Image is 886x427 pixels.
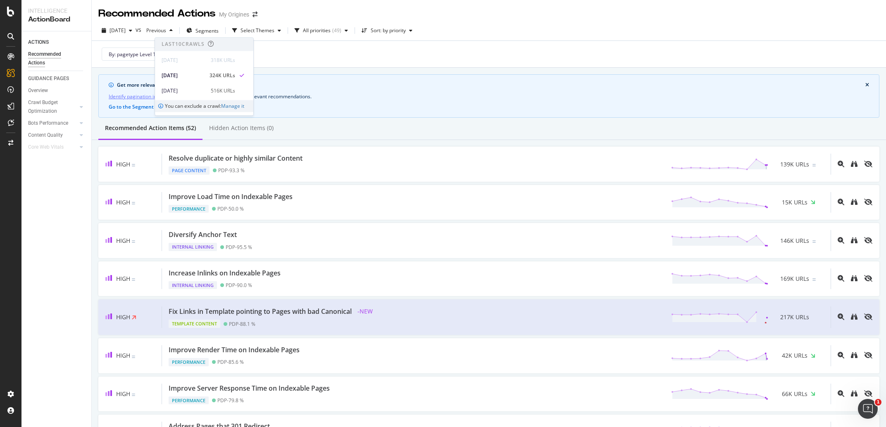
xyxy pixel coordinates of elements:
[864,161,872,167] div: eye-slash
[864,275,872,282] div: eye-slash
[169,320,220,328] div: Template Content
[116,390,130,398] span: High
[851,199,857,205] div: binoculars
[105,124,196,132] div: Recommended Action Items (52)
[109,92,869,101] div: to get more relevant recommendations .
[851,237,857,244] a: binoculars
[28,38,49,47] div: ACTIONS
[210,72,235,79] div: 324K URLs
[851,275,857,282] div: binoculars
[241,28,274,33] div: Select Themes
[169,230,237,240] div: Diversify Anchor Text
[864,390,872,397] div: eye-slash
[226,282,252,288] div: PDP - 90.0 %
[838,237,844,244] div: magnifying-glass-plus
[132,164,135,166] img: Equal
[28,7,85,15] div: Intelligence
[102,47,169,61] button: By: pagetype Level 1
[28,119,77,128] a: Bots Performance
[169,166,210,175] div: Page Content
[291,24,351,37] button: All priorities(49)
[851,275,857,282] a: binoculars
[28,50,86,67] a: Recommended Actions
[28,143,64,152] div: Core Web Vitals
[169,205,209,213] div: Performance
[358,24,416,37] button: Sort: by priority
[169,243,217,251] div: Internal Linking
[211,57,235,64] div: 318K URLs
[812,240,816,243] img: Equal
[332,28,341,33] div: ( 49 )
[110,27,126,34] span: 2025 Sep. 18th
[875,399,881,406] span: 1
[780,275,809,283] span: 169K URLs
[143,27,166,34] span: Previous
[116,237,130,244] span: High
[851,161,857,167] div: binoculars
[851,237,857,244] div: binoculars
[98,74,879,118] div: info banner
[780,313,809,321] span: 217K URLs
[217,397,244,403] div: PDP - 79.8 %
[838,275,844,282] div: magnifying-glass-plus
[780,160,809,168] span: 139K URLs
[28,98,71,116] div: Crawl Budget Optimization
[782,390,807,398] span: 66K URLs
[858,399,878,419] iframe: Intercom live chat
[851,313,857,321] a: binoculars
[812,164,816,166] img: Equal
[169,307,352,316] div: Fix Links in Template pointing to Pages with bad Canonical
[28,86,86,95] a: Overview
[851,351,857,359] a: binoculars
[864,199,872,205] div: eye-slash
[864,313,872,320] div: eye-slash
[109,104,169,110] button: Go to the Segment Editor
[252,12,257,17] div: arrow-right-arrow-left
[28,15,85,24] div: ActionBoard
[28,143,77,152] a: Core Web Vitals
[218,167,245,173] div: PDP - 93.3 %
[863,81,871,90] button: close banner
[28,38,86,47] a: ACTIONS
[221,102,244,109] a: Manage it
[98,24,136,37] button: [DATE]
[98,7,216,21] div: Recommended Actions
[851,390,857,397] div: binoculars
[28,119,68,128] div: Bots Performance
[371,28,406,33] div: Sort: by priority
[229,24,284,37] button: Select Themes
[183,24,222,37] button: Segments
[209,124,274,132] div: Hidden Action Items (0)
[838,199,844,205] div: magnifying-glass-plus
[116,313,130,321] span: High
[116,351,130,359] span: High
[132,278,135,281] img: Equal
[116,275,130,282] span: High
[782,351,807,360] span: 42K URLs
[169,154,302,163] div: Resolve duplicate or highly similar Content
[136,26,143,34] span: vs
[169,396,209,405] div: Performance
[28,131,77,140] a: Content Quality
[355,306,375,316] span: - NEW
[217,359,244,365] div: PDP - 85.6 %
[782,198,807,206] span: 15K URLs
[838,390,844,397] div: magnifying-glass-plus
[851,313,857,320] div: binoculars
[132,394,135,396] img: Equal
[864,237,872,244] div: eye-slash
[28,131,63,140] div: Content Quality
[195,27,219,34] span: Segments
[116,160,130,168] span: High
[28,74,69,83] div: GUIDANCE PAGES
[28,86,48,95] div: Overview
[838,313,844,320] div: magnifying-glass-plus
[169,281,217,289] div: Internal Linking
[169,345,300,355] div: Improve Render Time on Indexable Pages
[226,244,252,250] div: PDP - 95.5 %
[812,278,816,281] img: Equal
[864,352,872,358] div: eye-slash
[211,87,235,95] div: 516K URLs
[229,321,255,327] div: PDP - 88.1 %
